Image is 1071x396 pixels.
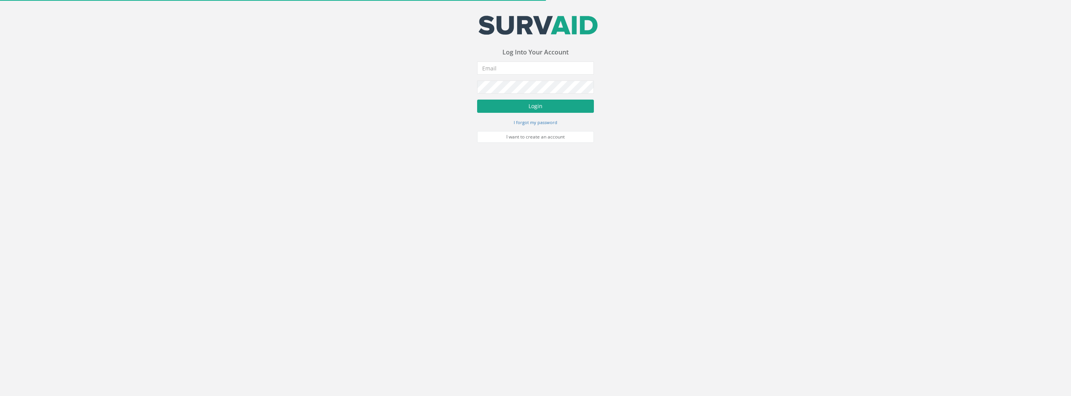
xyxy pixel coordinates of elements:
small: I forgot my password [514,119,557,125]
a: I forgot my password [514,119,557,126]
a: I want to create an account [477,131,594,143]
button: Login [477,100,594,113]
input: Email [477,61,594,75]
h3: Log Into Your Account [477,49,594,56]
